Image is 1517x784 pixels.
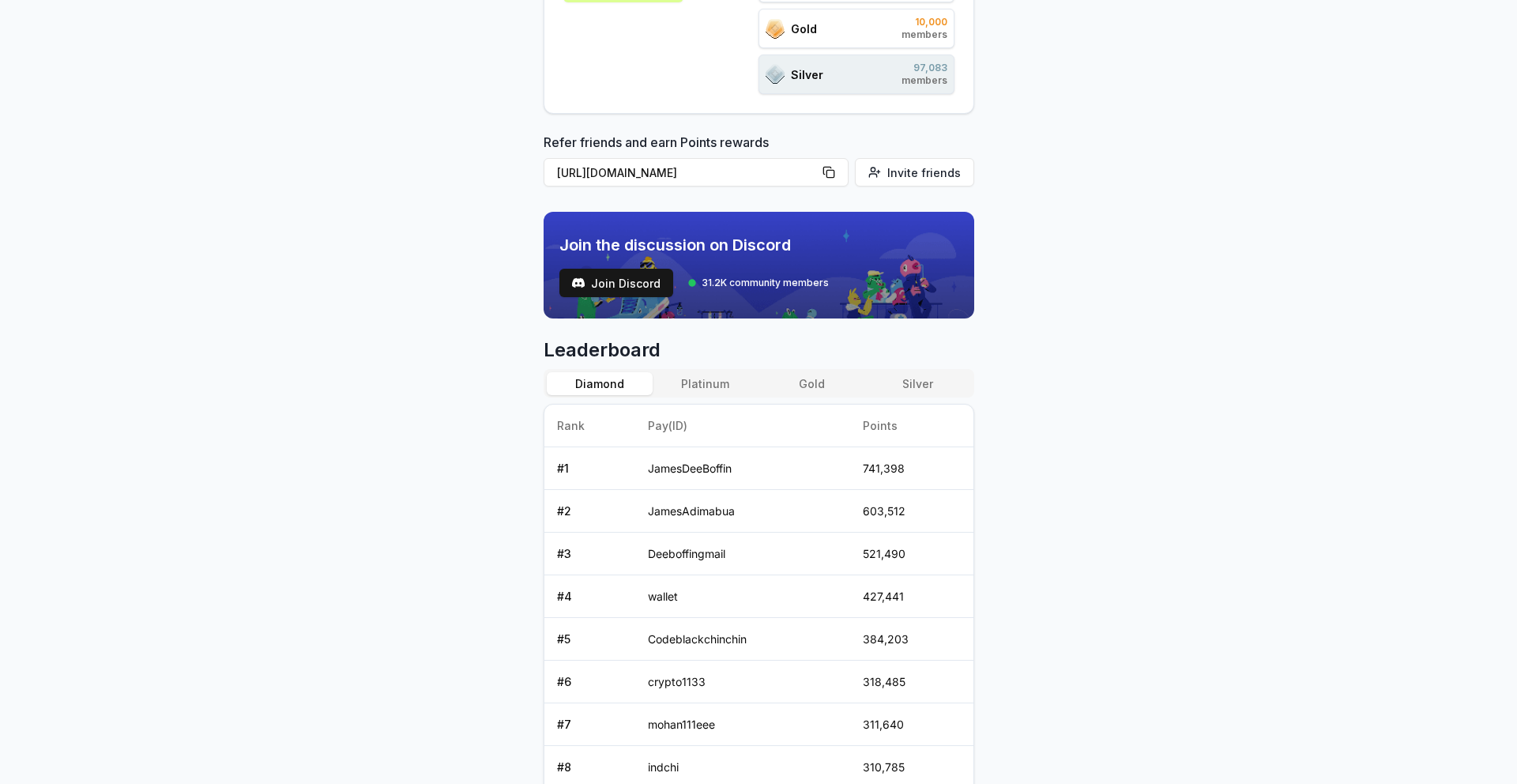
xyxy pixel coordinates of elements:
[544,337,974,363] span: Leaderboard
[544,212,974,318] img: discord_banner
[544,490,636,533] td: # 2
[902,62,947,74] span: 97,083
[559,269,673,297] a: testJoin Discord
[544,133,974,193] div: Refer friends and earn Points rewards
[850,575,973,618] td: 427,441
[766,19,785,39] img: ranks_icon
[544,618,636,661] td: # 5
[864,372,970,395] button: Silver
[559,234,829,256] span: Join the discussion on Discord
[544,703,636,746] td: # 7
[791,66,823,83] span: Silver
[544,158,849,187] button: [URL][DOMAIN_NAME]
[902,28,947,41] span: members
[635,490,850,533] td: JamesAdimabua
[559,269,673,297] button: Join Discord
[850,703,973,746] td: 311,640
[850,618,973,661] td: 384,203
[591,275,661,292] span: Join Discord
[887,164,961,181] span: Invite friends
[850,405,973,447] th: Points
[635,575,850,618] td: wallet
[635,661,850,703] td: crypto1133
[635,405,850,447] th: Pay(ID)
[544,447,636,490] td: # 1
[635,447,850,490] td: JamesDeeBoffin
[902,16,947,28] span: 10,000
[544,575,636,618] td: # 4
[635,703,850,746] td: mohan111eee
[791,21,817,37] span: Gold
[635,618,850,661] td: Codeblackchinchin
[766,64,785,85] img: ranks_icon
[702,277,829,289] span: 31.2K community members
[850,447,973,490] td: 741,398
[850,490,973,533] td: 603,512
[902,74,947,87] span: members
[850,533,973,575] td: 521,490
[653,372,758,395] button: Platinum
[544,405,636,447] th: Rank
[547,372,653,395] button: Diamond
[572,277,585,289] img: test
[635,533,850,575] td: Deeboffingmail
[855,158,974,187] button: Invite friends
[850,661,973,703] td: 318,485
[544,661,636,703] td: # 6
[544,533,636,575] td: # 3
[758,372,864,395] button: Gold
